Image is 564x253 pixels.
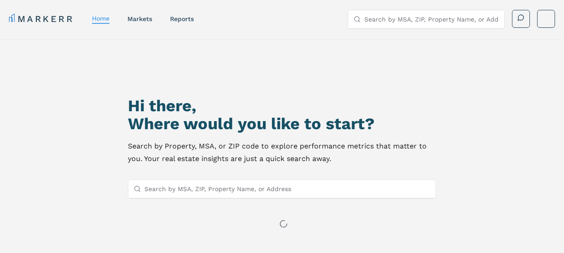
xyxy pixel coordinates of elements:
input: Search by MSA, ZIP, Property Name, or Address [364,10,499,28]
h1: Hi there, [128,97,437,115]
a: markets [127,15,152,22]
input: Search by MSA, ZIP, Property Name, or Address [144,180,431,198]
h2: Where would you like to start? [128,115,437,133]
a: MARKERR [9,13,74,25]
a: home [92,15,109,22]
p: Search by Property, MSA, or ZIP code to explore performance metrics that matter to you. Your real... [128,140,437,165]
a: reports [170,15,194,22]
